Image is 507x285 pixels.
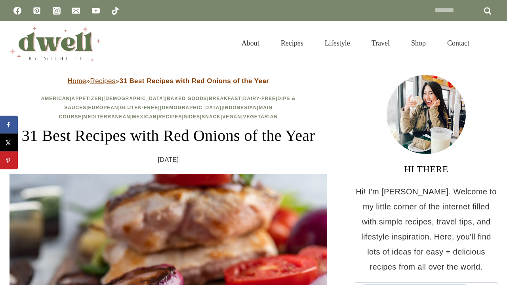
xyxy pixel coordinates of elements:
[132,114,156,120] a: Mexican
[120,105,158,110] a: Gluten-Free
[361,29,400,57] a: Travel
[184,114,200,120] a: Sides
[41,96,70,101] a: American
[72,96,102,101] a: Appetizer
[68,3,84,19] a: Email
[209,96,241,101] a: Breakfast
[88,3,104,19] a: YouTube
[222,114,241,120] a: Vegan
[41,96,295,120] span: | | | | | | | | | | | | | | | | | |
[400,29,436,57] a: Shop
[355,184,497,274] p: Hi! I'm [PERSON_NAME]. Welcome to my little corner of the internet filled with simple recipes, tr...
[10,3,25,19] a: Facebook
[90,77,115,85] a: Recipes
[231,29,480,57] nav: Primary Navigation
[88,105,118,110] a: European
[355,162,497,176] h3: HI THERE
[10,25,101,61] img: DWELL by michelle
[270,29,314,57] a: Recipes
[158,154,179,166] time: [DATE]
[167,96,207,101] a: Baked Goods
[202,114,221,120] a: Snack
[103,96,165,101] a: [DEMOGRAPHIC_DATA]
[49,3,65,19] a: Instagram
[314,29,361,57] a: Lifestyle
[68,77,269,85] span: » »
[158,114,182,120] a: Recipes
[10,124,327,148] h1: 31 Best Recipes with Red Onions of the Year
[68,77,86,85] a: Home
[436,29,480,57] a: Contact
[243,96,276,101] a: Dairy-Free
[160,105,222,110] a: [DEMOGRAPHIC_DATA]
[231,29,270,57] a: About
[243,114,278,120] a: Vegetarian
[223,105,257,110] a: Indonesian
[84,114,130,120] a: Mediterranean
[120,77,269,85] strong: 31 Best Recipes with Red Onions of the Year
[107,3,123,19] a: TikTok
[484,36,497,50] button: View Search Form
[29,3,45,19] a: Pinterest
